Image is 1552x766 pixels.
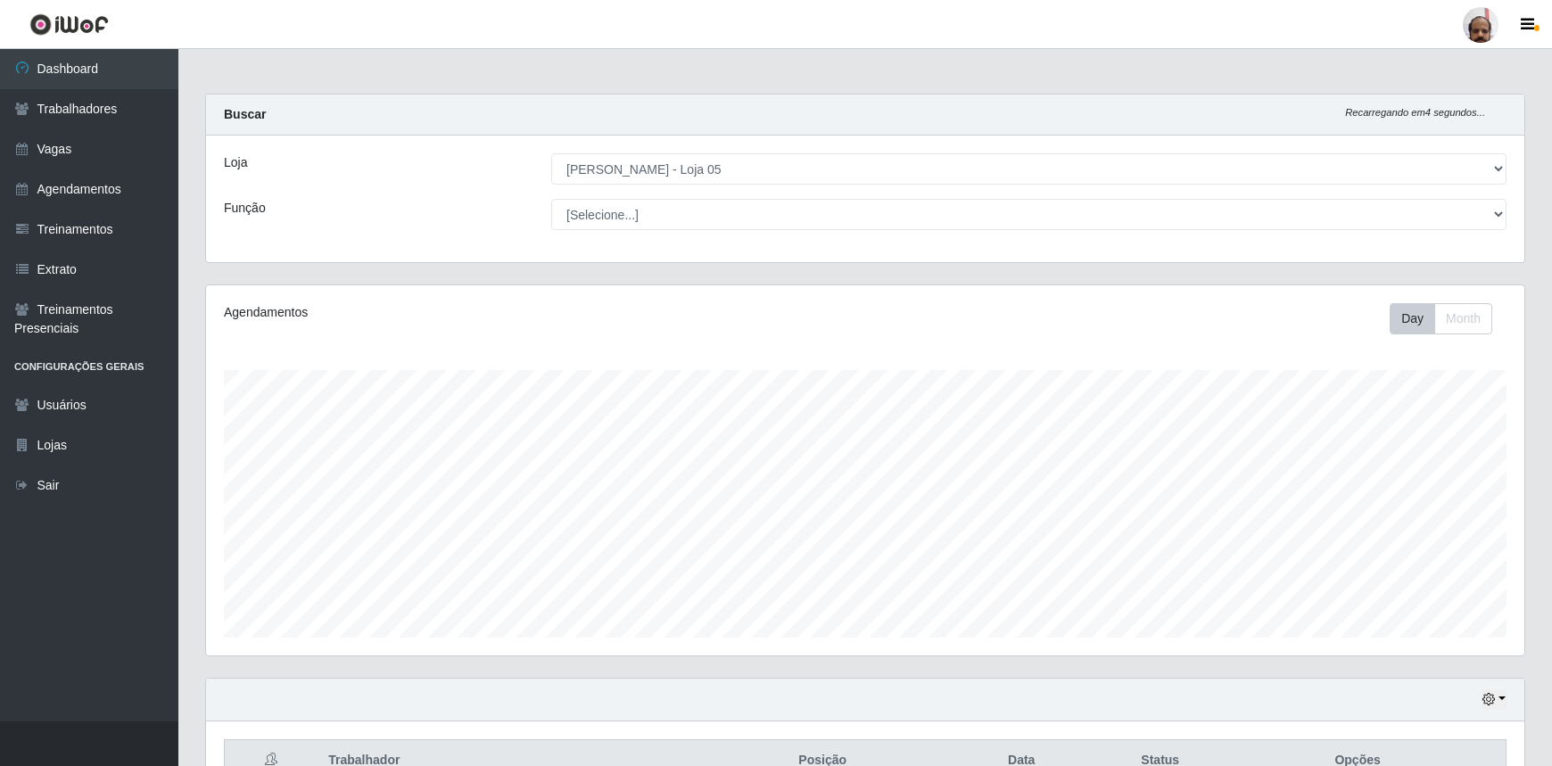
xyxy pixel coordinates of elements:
div: Toolbar with button groups [1390,303,1507,334]
label: Loja [224,153,247,172]
button: Month [1434,303,1492,334]
strong: Buscar [224,107,266,121]
i: Recarregando em 4 segundos... [1345,107,1485,118]
label: Função [224,199,266,218]
img: CoreUI Logo [29,13,109,36]
button: Day [1390,303,1435,334]
div: First group [1390,303,1492,334]
div: Agendamentos [224,303,743,322]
